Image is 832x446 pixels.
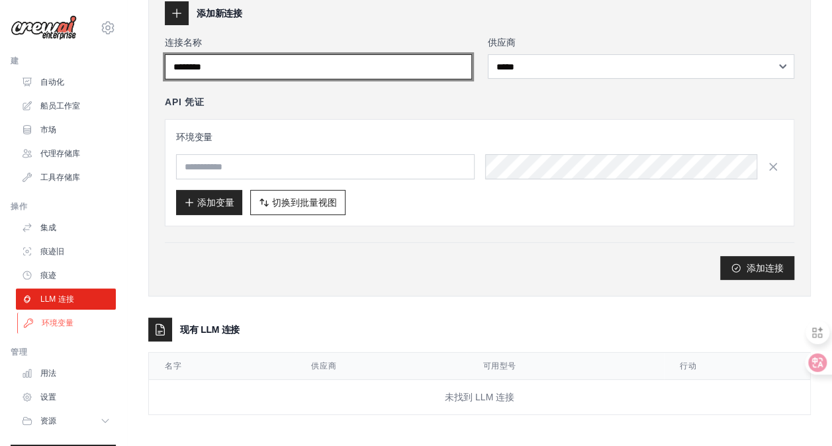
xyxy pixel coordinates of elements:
[40,124,56,135] font: 市场
[40,148,80,159] font: 代理存储库
[16,95,116,116] a: 船员工作室
[40,172,80,183] font: 工具存储库
[250,190,346,215] button: 切换到批量视图
[16,167,116,188] a: 工具存储库
[40,101,80,111] font: 船员工作室
[16,217,116,238] a: 集成
[16,289,116,310] a: LLM 连接
[17,312,117,334] a: 环境变量
[16,410,116,431] button: 资源
[165,36,472,49] label: 连接名称
[488,36,795,49] label: 供应商
[40,222,56,233] font: 集成
[16,386,116,408] a: 设置
[16,71,116,93] a: 自动化
[11,201,116,212] div: 操作
[747,261,784,275] font: 添加连接
[720,256,794,280] button: 添加连接
[40,416,56,426] span: 资源
[197,196,234,209] font: 添加变量
[272,196,337,209] span: 切换到批量视图
[11,347,116,357] div: 管理
[165,95,204,109] h4: API 凭证
[40,246,64,257] font: 痕迹旧
[40,294,74,304] font: LLM 连接
[40,368,56,379] font: 用法
[40,270,56,281] font: 痕迹
[149,353,295,380] th: 名字
[176,190,242,215] button: 添加变量
[11,15,77,40] img: 商标
[467,353,663,380] th: 可用型号
[16,119,116,140] a: 市场
[176,130,783,144] h3: 环境变量
[11,56,116,66] div: 建
[40,392,56,402] font: 设置
[197,7,242,20] h3: 添加新连接
[16,265,116,286] a: 痕迹
[40,77,64,87] font: 自动化
[16,363,116,384] a: 用法
[664,353,810,380] th: 行动
[16,143,116,164] a: 代理存储库
[149,380,810,415] td: 未找到 LLM 连接
[16,241,116,262] a: 痕迹旧
[42,318,73,328] font: 环境变量
[295,353,467,380] th: 供应商
[180,323,240,336] h3: 现有 LLM 连接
